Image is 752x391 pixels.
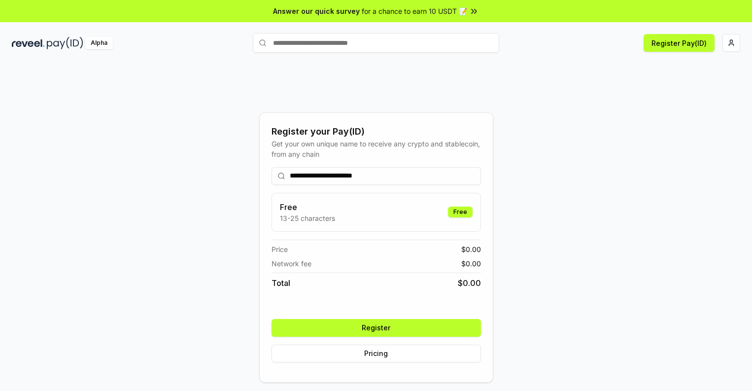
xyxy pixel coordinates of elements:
[272,139,481,159] div: Get your own unique name to receive any crypto and stablecoin, from any chain
[272,125,481,139] div: Register your Pay(ID)
[461,258,481,269] span: $ 0.00
[280,213,335,223] p: 13-25 characters
[644,34,715,52] button: Register Pay(ID)
[272,258,311,269] span: Network fee
[280,201,335,213] h3: Free
[273,6,360,16] span: Answer our quick survey
[12,37,45,49] img: reveel_dark
[458,277,481,289] span: $ 0.00
[272,319,481,337] button: Register
[47,37,83,49] img: pay_id
[85,37,113,49] div: Alpha
[362,6,467,16] span: for a chance to earn 10 USDT 📝
[461,244,481,254] span: $ 0.00
[272,277,290,289] span: Total
[448,207,473,217] div: Free
[272,244,288,254] span: Price
[272,345,481,362] button: Pricing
